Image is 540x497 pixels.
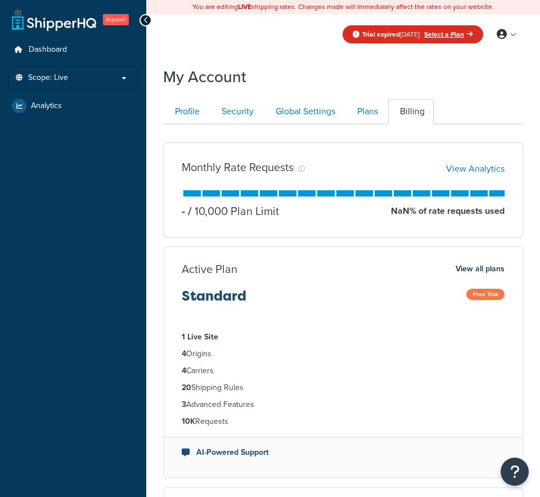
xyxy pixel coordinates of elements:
[182,382,191,393] strong: 20
[501,458,529,486] button: Open Resource Center
[466,289,505,300] span: Free Trial
[264,99,344,124] a: Global Settings
[388,99,434,124] a: Billing
[182,161,294,173] h3: Monthly Rate Requests
[163,99,209,124] a: Profile
[28,73,68,83] span: Scope: Live
[188,203,192,220] span: /
[182,382,505,394] li: Shipping Rules
[182,203,185,219] p: -
[446,162,505,175] a: View Analytics
[12,8,96,31] a: ShipperHQ Home
[182,399,186,410] strong: 3
[210,99,263,124] a: Security
[424,29,473,39] a: Select a Plan
[31,101,62,111] span: Analytics
[182,365,505,377] li: Carriers
[29,45,67,55] span: Dashboard
[238,2,251,12] b: LIVE
[182,289,246,312] h3: Standard
[182,348,505,360] li: Origins
[362,29,400,39] strong: Trial expired
[182,415,505,428] li: Requests
[8,39,138,60] a: Dashboard
[182,263,237,275] h3: Active Plan
[391,203,505,219] p: NaN % of rate requests used
[362,29,420,39] span: [DATE]
[182,365,186,377] strong: 4
[182,331,218,343] strong: 1 Live Site
[456,262,505,276] a: View all plans
[163,66,246,88] h1: My Account
[182,446,505,459] li: AI-Powered Support
[182,399,505,411] li: Advanced Features
[182,415,195,427] strong: 10K
[103,14,129,25] span: Expired!
[185,203,279,219] p: 10,000 Plan Limit
[345,99,387,124] a: Plans
[182,348,186,360] strong: 4
[8,96,138,116] a: Analytics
